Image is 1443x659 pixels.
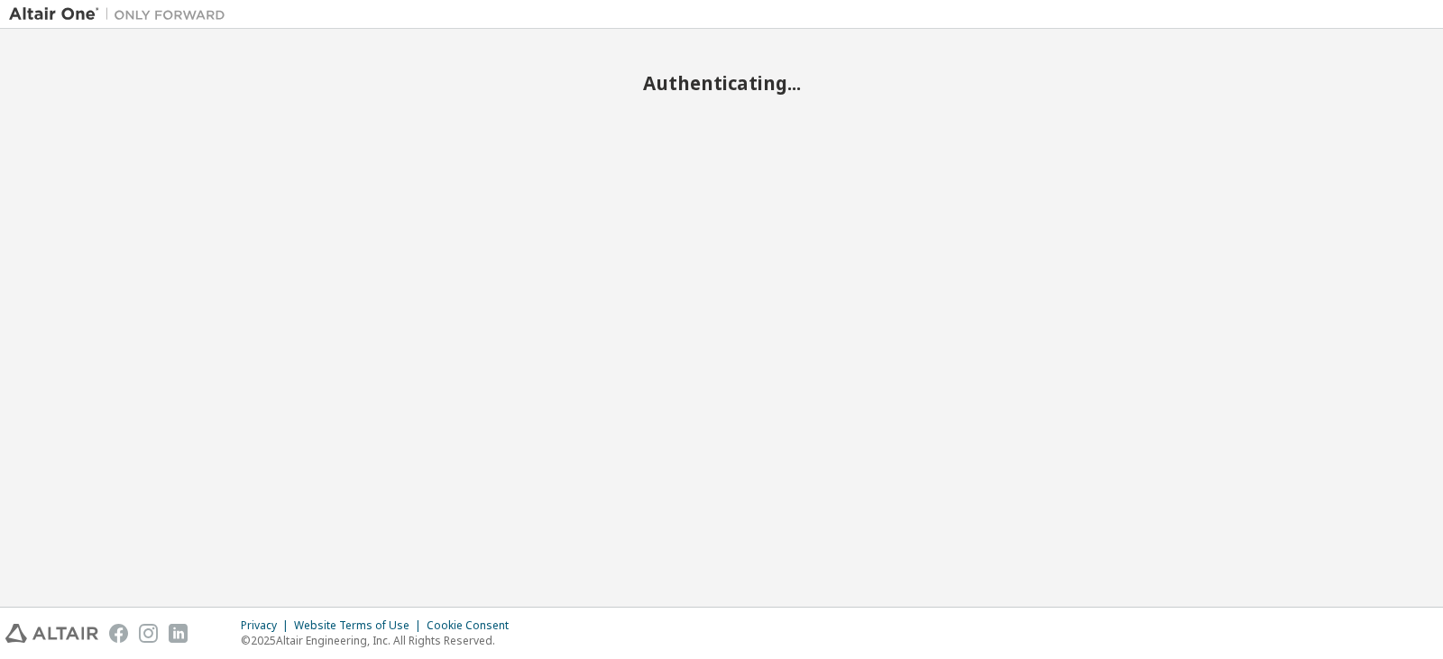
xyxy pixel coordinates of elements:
[9,5,234,23] img: Altair One
[241,633,519,648] p: © 2025 Altair Engineering, Inc. All Rights Reserved.
[169,624,188,643] img: linkedin.svg
[5,624,98,643] img: altair_logo.svg
[427,618,519,633] div: Cookie Consent
[139,624,158,643] img: instagram.svg
[9,71,1434,95] h2: Authenticating...
[241,618,294,633] div: Privacy
[294,618,427,633] div: Website Terms of Use
[109,624,128,643] img: facebook.svg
